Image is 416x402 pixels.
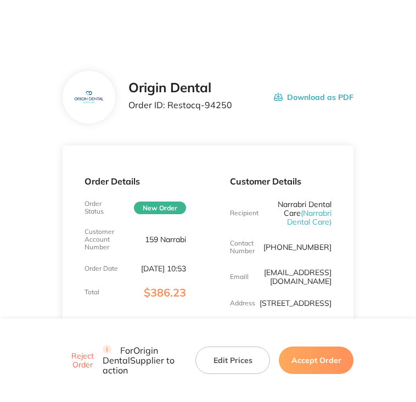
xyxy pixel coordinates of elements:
[230,239,263,255] p: Contact Number
[63,351,103,370] button: Reject Order
[279,347,353,374] button: Accept Order
[264,200,332,226] p: Narrabri Dental Care
[230,176,331,186] p: Customer Details
[141,264,186,273] p: [DATE] 10:53
[85,288,99,296] p: Total
[195,347,270,374] button: Edit Prices
[145,235,186,244] p: 159 Narrabi
[230,273,249,281] p: Emaill
[128,100,232,110] p: Order ID: Restocq- 94250
[85,176,186,186] p: Order Details
[263,243,331,252] p: [PHONE_NUMBER]
[85,265,118,272] p: Order Date
[287,208,331,227] span: ( Narrabri Dental Care )
[144,286,186,299] span: $386.23
[260,299,331,308] p: [STREET_ADDRESS]
[230,299,255,307] p: Address
[103,345,183,376] p: For Origin Dental Supplier to action
[264,267,331,286] a: [EMAIL_ADDRESS][DOMAIN_NAME]
[57,15,167,32] img: Restocq logo
[128,80,232,96] h2: Origin Dental
[85,228,119,250] p: Customer Account Number
[71,80,106,115] img: YzF0MTI4NA
[57,15,167,33] a: Restocq logo
[230,209,258,217] p: Recipient
[274,80,353,114] button: Download as PDF
[134,202,186,214] span: New Order
[85,200,119,215] p: Order Status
